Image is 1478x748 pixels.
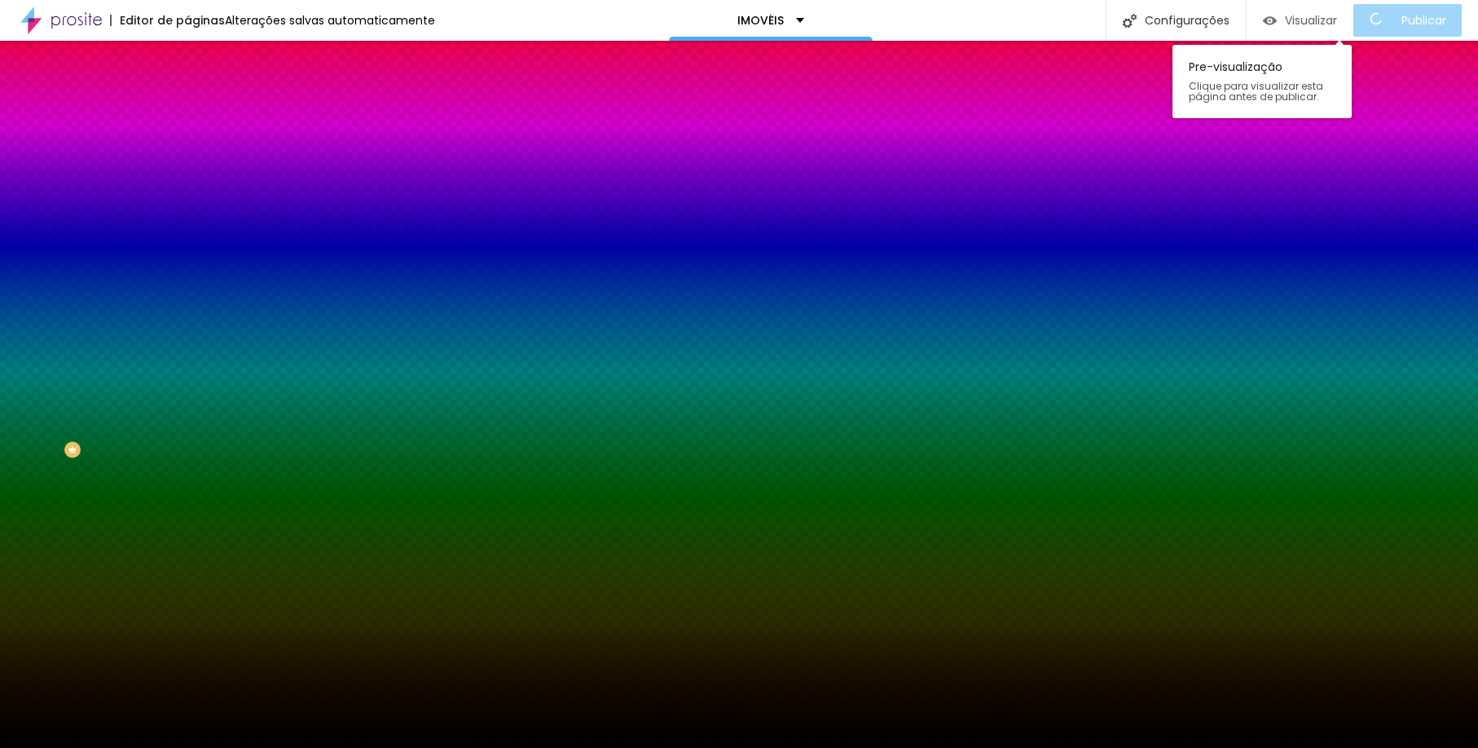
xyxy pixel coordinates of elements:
[1353,4,1462,37] button: Publicar
[1123,14,1137,28] img: Icone
[110,15,225,26] div: Editor de páginas
[1172,45,1352,118] div: Pre-visualização
[1247,4,1353,37] button: Visualizar
[1263,14,1277,28] img: view-1.svg
[225,15,435,26] div: Alterações salvas automaticamente
[737,15,784,26] p: IMOVÉIS
[1285,14,1337,27] span: Visualizar
[1401,14,1446,27] span: Publicar
[1189,81,1335,102] span: Clique para visualizar esta página antes de publicar.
